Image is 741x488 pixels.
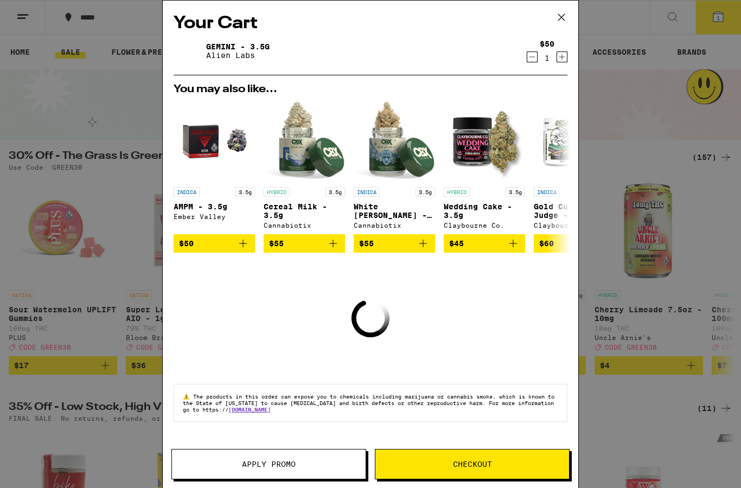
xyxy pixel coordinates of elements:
button: Add to bag [264,234,345,253]
button: Add to bag [444,234,525,253]
div: $50 [540,40,554,48]
a: Open page for White Walker OG - 3.5g from Cannabiotix [354,100,435,234]
a: Open page for Cereal Milk - 3.5g from Cannabiotix [264,100,345,234]
div: Claybourne Co. [444,222,525,229]
button: Decrement [527,52,538,62]
span: $50 [179,239,194,248]
div: Cannabiotix [264,222,345,229]
a: Gemini - 3.5g [206,42,270,51]
a: Open page for AMPM - 3.5g from Ember Valley [174,100,255,234]
h2: Your Cart [174,11,567,36]
p: INDICA [534,187,560,197]
p: 3.5g [416,187,435,197]
img: Cannabiotix - White Walker OG - 3.5g [354,100,435,182]
img: Claybourne Co. - Wedding Cake - 3.5g [444,100,525,182]
span: ⚠️ [183,393,193,400]
button: Apply Promo [171,449,366,479]
div: Ember Valley [174,213,255,220]
span: $55 [269,239,284,248]
p: HYBRID [264,187,290,197]
span: $60 [539,239,554,248]
h2: You may also like... [174,84,567,95]
button: Checkout [375,449,570,479]
a: Open page for Wedding Cake - 3.5g from Claybourne Co. [444,100,525,234]
img: Ember Valley - AMPM - 3.5g [174,100,255,182]
a: Open page for Gold Cuts: The Judge - 3.5g from Claybourne Co. [534,100,615,234]
p: INDICA [354,187,380,197]
img: Cannabiotix - Cereal Milk - 3.5g [264,100,345,182]
span: The products in this order can expose you to chemicals including marijuana or cannabis smoke, whi... [183,393,554,413]
img: Claybourne Co. - Gold Cuts: The Judge - 3.5g [534,100,615,182]
img: Gemini - 3.5g [174,36,204,66]
p: 3.5g [325,187,345,197]
div: Claybourne Co. [534,222,615,229]
p: 3.5g [506,187,525,197]
p: Cereal Milk - 3.5g [264,202,345,220]
span: $45 [449,239,464,248]
p: INDICA [174,187,200,197]
button: Add to bag [174,234,255,253]
p: 3.5g [235,187,255,197]
p: HYBRID [444,187,470,197]
div: Cannabiotix [354,222,435,229]
button: Add to bag [354,234,435,253]
span: Apply Promo [242,460,296,468]
p: Gold Cuts: The Judge - 3.5g [534,202,615,220]
p: White [PERSON_NAME] - 3.5g [354,202,435,220]
div: 1 [540,54,554,62]
p: Wedding Cake - 3.5g [444,202,525,220]
p: Alien Labs [206,51,270,60]
span: Checkout [453,460,492,468]
button: Add to bag [534,234,615,253]
p: AMPM - 3.5g [174,202,255,211]
button: Increment [557,52,567,62]
span: $55 [359,239,374,248]
a: [DOMAIN_NAME] [228,406,271,413]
